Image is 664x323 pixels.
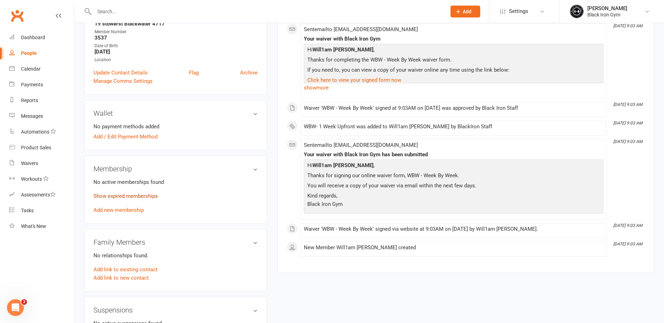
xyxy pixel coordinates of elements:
[613,242,642,246] i: [DATE] 9:03 AM
[240,69,258,77] a: Archive
[304,245,603,251] div: New Member Will1am [PERSON_NAME] created
[21,98,38,103] div: Reports
[9,156,74,171] a: Waivers
[9,45,74,61] a: People
[613,223,642,228] i: [DATE] 9:03 AM
[304,83,603,93] a: show more
[463,9,471,14] span: Add
[304,226,603,232] div: Waiver 'WBW - Week By Week' signed via website at 9:03AM on [DATE] by Will1am [PERSON_NAME].
[306,56,602,66] p: Thanks for completing the WBW - Week By Week waiver form.
[306,161,602,171] p: Hi ,
[93,122,258,131] li: No payment methods added
[95,49,258,55] strong: [DATE]
[93,77,153,85] a: Manage Comms Settings
[93,251,258,260] p: No relationships found.
[93,109,258,117] h3: Wallet
[570,5,584,19] img: thumb_image1623296242.png
[93,178,258,186] p: No active memberships found
[92,7,441,16] input: Search...
[93,69,148,77] a: Update Contact Details
[307,77,401,83] a: Click here to view your signed form now
[95,29,258,35] div: Member Number
[587,5,627,12] div: [PERSON_NAME]
[95,57,258,63] div: Location
[9,218,74,234] a: What's New
[93,132,158,141] a: Add / Edit Payment Method
[9,61,74,77] a: Calendar
[9,93,74,108] a: Reports
[9,30,74,45] a: Dashboard
[95,35,258,41] strong: 3537
[21,145,51,150] div: Product Sales
[304,105,603,111] div: Waiver 'WBW - Week By Week' signed at 9:03AM on [DATE] was approved by Black Iron Staff
[509,3,528,19] span: Settings
[313,162,373,168] strong: Will1am [PERSON_NAME]
[21,223,46,229] div: What's New
[21,82,43,87] div: Payments
[9,108,74,124] a: Messages
[306,192,602,210] p: Kind regards, Black Iron Gym
[613,102,642,107] i: [DATE] 9:03 AM
[306,181,602,192] p: You will receive a copy of your waiver via email within the next few days.
[95,21,258,27] strong: 19 stowerst Blackwater 4717
[9,171,74,187] a: Workouts
[21,113,43,119] div: Messages
[613,139,642,144] i: [DATE] 9:03 AM
[9,124,74,140] a: Automations
[93,238,258,246] h3: Family Members
[93,306,258,314] h3: Suspensions
[95,43,258,49] div: Date of Birth
[21,160,38,166] div: Waivers
[9,203,74,218] a: Tasks
[304,124,603,130] div: WBW- 1 Week Upfront was added to Will1am [PERSON_NAME] by BlackIron Staff
[450,6,480,17] button: Add
[21,192,56,198] div: Assessments
[21,66,41,72] div: Calendar
[304,36,603,42] div: Your waiver with Black Iron Gym
[189,69,199,77] a: Flag
[9,140,74,156] a: Product Sales
[93,274,149,282] a: Add link to new contact
[306,45,602,56] p: Hi ,
[21,35,45,40] div: Dashboard
[304,26,418,33] span: Sent email to [EMAIL_ADDRESS][DOMAIN_NAME]
[93,265,158,274] a: Add link to existing contact
[21,176,42,182] div: Workouts
[93,193,158,199] a: Show expired memberships
[313,46,373,53] strong: Will1am [PERSON_NAME]
[613,23,642,28] i: [DATE] 9:03 AM
[93,165,258,173] h3: Membership
[304,142,418,148] span: Sent email to [EMAIL_ADDRESS][DOMAIN_NAME]
[7,299,24,316] iframe: Intercom live chat
[8,7,26,24] a: Clubworx
[9,77,74,93] a: Payments
[21,299,27,305] span: 2
[613,121,642,125] i: [DATE] 9:03 AM
[306,66,602,76] p: If you need to, you can view a copy of your waiver online any time using the link below:
[306,171,602,181] p: Thanks for signing our online waiver form, WBW - Week By Week.
[587,12,627,18] div: Black Iron Gym
[304,152,603,158] div: Your waiver with Black Iron Gym has been submitted
[9,187,74,203] a: Assessments
[21,50,37,56] div: People
[93,207,144,213] a: Add new membership
[21,208,34,213] div: Tasks
[21,129,49,135] div: Automations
